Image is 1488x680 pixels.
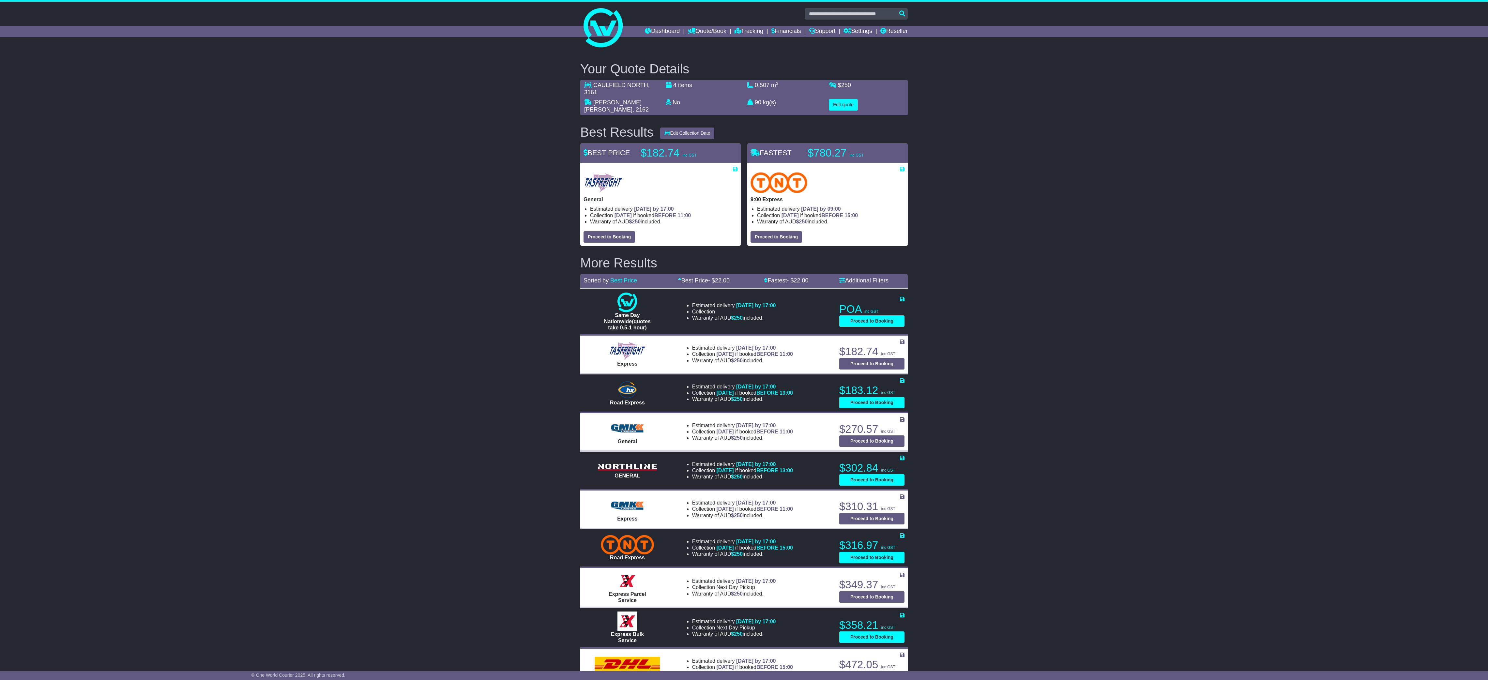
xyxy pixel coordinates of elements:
[692,512,793,519] li: Warranty of AUD included.
[782,213,858,218] span: if booked
[584,196,737,203] p: General
[609,341,646,361] img: Tasfreight: Express
[780,664,793,670] span: 15:00
[839,631,904,643] button: Proceed to Booking
[692,538,793,545] li: Estimated delivery
[731,551,743,557] span: $
[634,206,674,212] span: [DATE] by 17:00
[608,419,647,438] img: GMK Logistics: General
[881,506,895,511] span: inc GST
[584,277,609,284] span: Sorted by
[756,664,778,670] span: BEFORE
[611,631,644,643] span: Express Bulk Service
[584,82,650,96] span: , 3161
[841,82,851,88] span: 250
[734,474,743,479] span: 250
[839,277,888,284] a: Additional Filters
[692,351,793,357] li: Collection
[692,551,793,557] li: Warranty of AUD included.
[692,584,776,590] li: Collection
[717,351,734,357] span: [DATE]
[584,231,635,243] button: Proceed to Booking
[692,591,776,597] li: Warranty of AUD included.
[609,591,646,603] span: Express Parcel Service
[717,390,734,396] span: [DATE]
[736,461,776,467] span: [DATE] by 17:00
[839,358,904,370] button: Proceed to Booking
[717,625,755,630] span: Next Day Pickup
[617,516,637,521] span: Express
[590,206,737,212] li: Estimated delivery
[580,256,908,270] h2: More Results
[692,670,793,676] li: Warranty of AUD included.
[839,539,904,552] p: $316.97
[673,82,676,88] span: 4
[829,99,858,111] button: Edit quote
[763,99,776,106] span: kg(s)
[708,277,730,284] span: - $
[771,26,801,37] a: Financials
[771,82,779,88] span: m
[839,423,904,436] p: $270.57
[839,474,904,486] button: Proceed to Booking
[736,619,776,624] span: [DATE] by 17:00
[731,315,743,321] span: $
[843,26,872,37] a: Settings
[717,506,734,512] span: [DATE]
[617,293,637,312] img: One World Courier: Same Day Nationwide(quotes take 0.5-1 hour)
[734,551,743,557] span: 250
[780,506,793,512] span: 11:00
[731,474,743,479] span: $
[632,106,649,113] span: , 2162
[717,584,755,590] span: Next Day Pickup
[839,578,904,591] p: $349.37
[881,468,895,473] span: inc GST
[577,125,657,139] div: Best Results
[734,631,743,637] span: 250
[692,506,793,512] li: Collection
[692,422,793,429] li: Estimated delivery
[580,62,908,76] h2: Your Quote Details
[838,82,851,88] span: $
[692,435,793,441] li: Warranty of AUD included.
[717,664,793,670] span: if booked
[717,545,793,551] span: if booked
[678,82,692,88] span: items
[736,658,776,664] span: [DATE] by 17:00
[881,625,895,630] span: inc GST
[593,82,648,88] span: CAULFIELD NORTH
[717,351,793,357] span: if booked
[731,435,743,441] span: $
[757,219,904,225] li: Warranty of AUD included.
[780,351,793,357] span: 11:00
[757,212,904,219] li: Collection
[673,99,680,106] span: No
[736,423,776,428] span: [DATE] by 17:00
[880,26,908,37] a: Reseller
[717,390,793,396] span: if booked
[756,468,778,473] span: BEFORE
[692,309,776,315] li: Collection
[839,397,904,408] button: Proceed to Booking
[692,429,793,435] li: Collection
[839,500,904,513] p: $310.31
[654,213,676,218] span: BEFORE
[780,429,793,434] span: 11:00
[731,591,743,597] span: $
[821,213,843,218] span: BEFORE
[839,658,904,671] p: $472.05
[595,462,660,473] img: Northline Distribution: GENERAL
[839,435,904,447] button: Proceed to Booking
[615,213,632,218] span: [DATE]
[757,206,904,212] li: Estimated delivery
[731,396,743,402] span: $
[645,26,680,37] a: Dashboard
[734,396,743,402] span: 250
[736,384,776,389] span: [DATE] by 17:00
[809,26,835,37] a: Support
[881,352,895,356] span: inc GST
[610,400,645,405] span: Road Express
[692,664,793,670] li: Collection
[692,578,776,584] li: Estimated delivery
[590,219,737,225] li: Warranty of AUD included.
